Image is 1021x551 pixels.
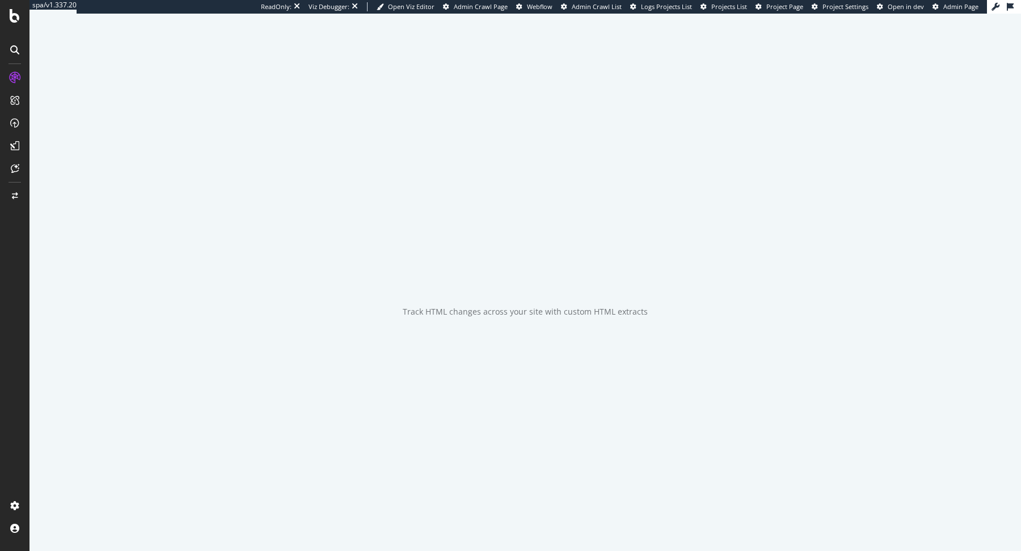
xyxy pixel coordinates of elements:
span: Projects List [711,2,747,11]
a: Admin Crawl List [561,2,622,11]
a: Admin Page [933,2,978,11]
a: Webflow [516,2,552,11]
div: Viz Debugger: [309,2,349,11]
span: Open in dev [888,2,924,11]
div: Track HTML changes across your site with custom HTML extracts [403,306,648,317]
a: Open in dev [877,2,924,11]
span: Admin Crawl Page [454,2,508,11]
a: Open Viz Editor [377,2,434,11]
a: Projects List [701,2,747,11]
a: Project Page [756,2,803,11]
span: Logs Projects List [641,2,692,11]
span: Admin Crawl List [572,2,622,11]
div: animation [484,247,566,288]
a: Project Settings [812,2,868,11]
a: Logs Projects List [630,2,692,11]
div: ReadOnly: [261,2,292,11]
a: Admin Crawl Page [443,2,508,11]
span: Webflow [527,2,552,11]
span: Project Page [766,2,803,11]
span: Project Settings [822,2,868,11]
span: Open Viz Editor [388,2,434,11]
span: Admin Page [943,2,978,11]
